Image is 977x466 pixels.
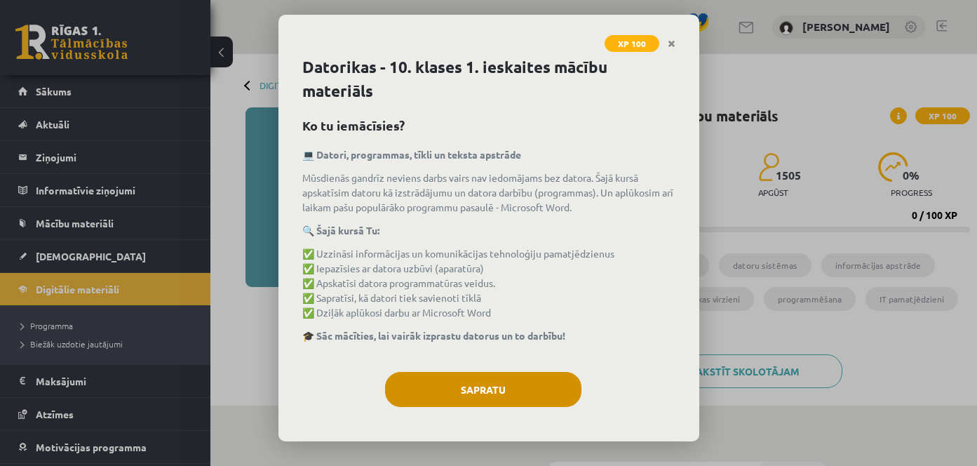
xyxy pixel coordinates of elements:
span: XP 100 [605,35,659,52]
h1: Datorikas - 10. klases 1. ieskaites mācību materiāls [302,55,675,103]
button: Sapratu [385,372,581,407]
strong: 🔍 Šajā kursā Tu: [302,224,379,237]
h2: Ko tu iemācīsies? [302,116,675,135]
b: Datori, programmas, tīkli un teksta apstrāde [316,148,521,161]
a: 💻 [302,148,314,161]
p: Mūsdienās gandrīz neviens darbs vairs nav iedomājams bez datora. Šajā kursā apskatīsim datoru kā ... [302,171,675,215]
a: Close [659,30,684,58]
strong: 🎓 Sāc mācīties, lai vairāk izprastu datorus un to darbību! [302,329,565,342]
p: ✅ Uzzināsi informācijas un komunikācijas tehnoloģiju pamatjēdzienus ✅ Iepazīsies ar datora uzbūvi... [302,246,675,320]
